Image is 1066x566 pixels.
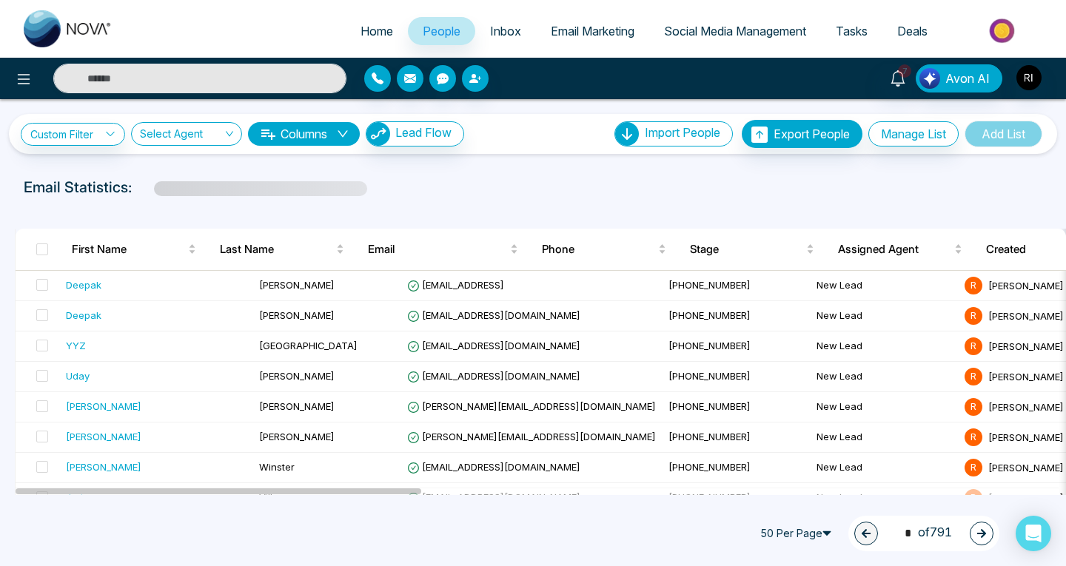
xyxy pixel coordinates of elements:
[988,461,1064,473] span: [PERSON_NAME]
[66,277,101,292] div: Deepak
[66,399,141,414] div: [PERSON_NAME]
[60,229,208,270] th: First Name
[1016,65,1042,90] img: User Avatar
[678,229,826,270] th: Stage
[1016,516,1051,551] div: Open Intercom Messenger
[668,340,751,351] span: [PHONE_NUMBER]
[220,240,333,258] span: Last Name
[950,14,1057,47] img: Market-place.gif
[965,277,982,294] span: R
[668,279,751,291] span: [PHONE_NUMBER]
[366,121,464,146] button: Lead Flow
[811,453,959,483] td: New Lead
[407,461,580,473] span: [EMAIL_ADDRESS][DOMAIN_NAME]
[965,307,982,325] span: R
[988,431,1064,442] span: [PERSON_NAME]
[475,17,536,45] a: Inbox
[668,431,751,442] span: [PHONE_NUMBER]
[21,123,125,146] a: Custom Filter
[360,121,464,146] a: Lead FlowLead Flow
[811,362,959,392] td: New Lead
[690,240,803,258] span: Stage
[774,127,850,141] span: Export People
[259,400,335,412] span: [PERSON_NAME]
[664,24,806,38] span: Social Media Management
[919,68,940,89] img: Lead Flow
[668,309,751,321] span: [PHONE_NUMBER]
[536,17,649,45] a: Email Marketing
[988,279,1064,291] span: [PERSON_NAME]
[259,370,335,382] span: [PERSON_NAME]
[259,309,335,321] span: [PERSON_NAME]
[24,10,113,47] img: Nova CRM Logo
[945,70,990,87] span: Avon AI
[407,400,656,412] span: [PERSON_NAME][EMAIL_ADDRESS][DOMAIN_NAME]
[66,308,101,323] div: Deepak
[366,122,390,146] img: Lead Flow
[965,459,982,476] span: R
[811,422,959,453] td: New Lead
[826,229,974,270] th: Assigned Agent
[896,523,952,543] span: of 791
[259,461,295,473] span: Winster
[337,128,349,140] span: down
[668,400,751,412] span: [PHONE_NUMBER]
[361,24,393,38] span: Home
[346,17,408,45] a: Home
[897,24,928,38] span: Deals
[965,398,982,416] span: R
[395,125,452,140] span: Lead Flow
[965,428,982,446] span: R
[811,271,959,301] td: New Lead
[668,461,751,473] span: [PHONE_NUMBER]
[988,370,1064,382] span: [PERSON_NAME]
[66,459,141,474] div: [PERSON_NAME]
[988,309,1064,321] span: [PERSON_NAME]
[490,24,521,38] span: Inbox
[259,431,335,442] span: [PERSON_NAME]
[551,24,634,38] span: Email Marketing
[645,125,720,140] span: Import People
[72,240,185,258] span: First Name
[66,338,86,353] div: YYZ
[988,400,1064,412] span: [PERSON_NAME]
[988,340,1064,351] span: [PERSON_NAME]
[407,370,580,382] span: [EMAIL_ADDRESS][DOMAIN_NAME]
[407,279,504,291] span: [EMAIL_ADDRESS]
[259,279,335,291] span: [PERSON_NAME]
[542,240,655,258] span: Phone
[66,368,90,383] div: Uday
[368,240,507,258] span: Email
[66,429,141,444] div: [PERSON_NAME]
[811,331,959,362] td: New Lead
[259,340,358,351] span: [GEOGRAPHIC_DATA]
[754,522,842,545] span: 50 Per Page
[916,64,1002,92] button: Avon AI
[821,17,882,45] a: Tasks
[880,64,916,90] a: 7
[423,24,460,38] span: People
[898,64,911,78] span: 7
[882,17,942,45] a: Deals
[407,431,656,442] span: [PERSON_NAME][EMAIL_ADDRESS][DOMAIN_NAME]
[356,229,530,270] th: Email
[742,120,862,148] button: Export People
[208,229,356,270] th: Last Name
[407,340,580,351] span: [EMAIL_ADDRESS][DOMAIN_NAME]
[965,337,982,355] span: R
[649,17,821,45] a: Social Media Management
[407,309,580,321] span: [EMAIL_ADDRESS][DOMAIN_NAME]
[668,370,751,382] span: [PHONE_NUMBER]
[838,240,951,258] span: Assigned Agent
[811,483,959,513] td: New Lead
[24,176,132,198] p: Email Statistics:
[248,122,360,146] button: Columnsdown
[868,121,959,146] button: Manage List
[811,392,959,422] td: New Lead
[530,229,678,270] th: Phone
[811,301,959,331] td: New Lead
[408,17,475,45] a: People
[965,368,982,385] span: R
[836,24,868,38] span: Tasks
